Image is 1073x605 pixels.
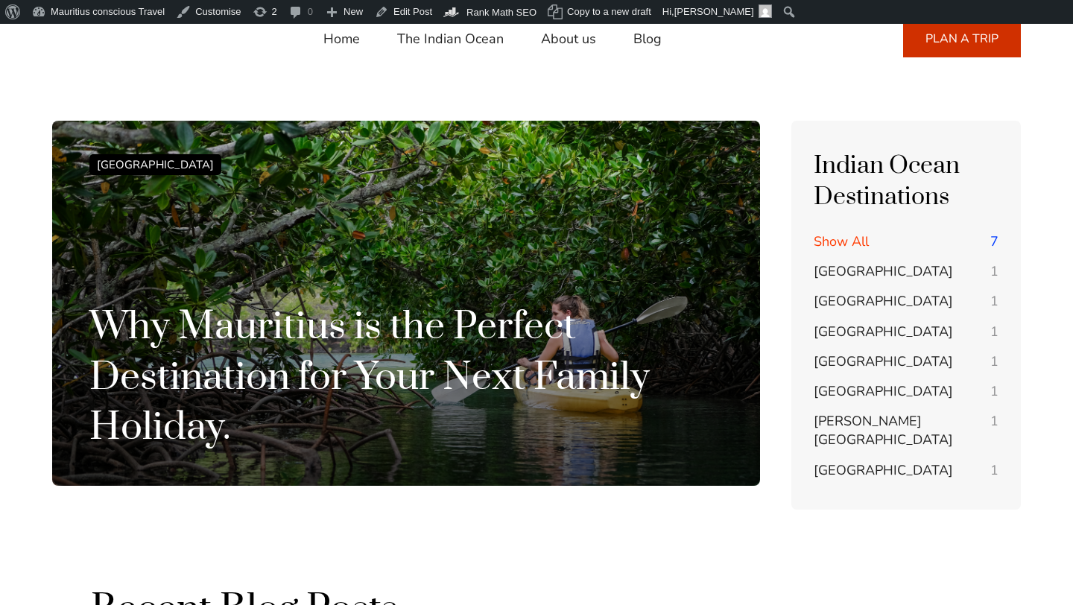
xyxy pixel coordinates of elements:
span: [GEOGRAPHIC_DATA] [814,461,953,479]
span: [PERSON_NAME] [674,6,754,17]
span: 1 [990,262,998,281]
a: [PERSON_NAME][GEOGRAPHIC_DATA] 1 [814,412,998,449]
a: [GEOGRAPHIC_DATA] 1 [814,352,998,371]
a: About us [541,21,596,57]
span: [PERSON_NAME][GEOGRAPHIC_DATA] [814,412,953,449]
span: [GEOGRAPHIC_DATA] [814,382,953,400]
a: Show All 7 [814,232,998,251]
a: [GEOGRAPHIC_DATA] 1 [814,262,998,281]
a: The Indian Ocean [397,21,504,57]
span: Rank Math SEO [466,7,536,18]
span: 1 [990,352,998,371]
a: [GEOGRAPHIC_DATA] 1 [814,292,998,311]
div: [GEOGRAPHIC_DATA] [89,154,221,175]
span: [GEOGRAPHIC_DATA] [814,323,953,340]
span: [GEOGRAPHIC_DATA] [814,292,953,310]
span: 1 [990,382,998,401]
h4: Indian Ocean Destinations [814,151,998,213]
a: Home [323,21,360,57]
span: 1 [990,412,998,431]
span: 1 [990,292,998,311]
h1: Why Mauritius is the Perfect Destination for Your Next Family Holiday. [89,302,723,452]
a: [GEOGRAPHIC_DATA] 1 [814,461,998,480]
span: 1 [990,461,998,480]
a: PLAN A TRIP [903,20,1021,57]
span: 7 [990,232,998,251]
span: [GEOGRAPHIC_DATA] [814,262,953,280]
span: Show All [814,232,869,250]
a: Blog [633,21,662,57]
a: [GEOGRAPHIC_DATA] 1 [814,382,998,401]
span: 1 [990,323,998,341]
span: [GEOGRAPHIC_DATA] [814,352,953,370]
a: [GEOGRAPHIC_DATA] 1 [814,323,998,341]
